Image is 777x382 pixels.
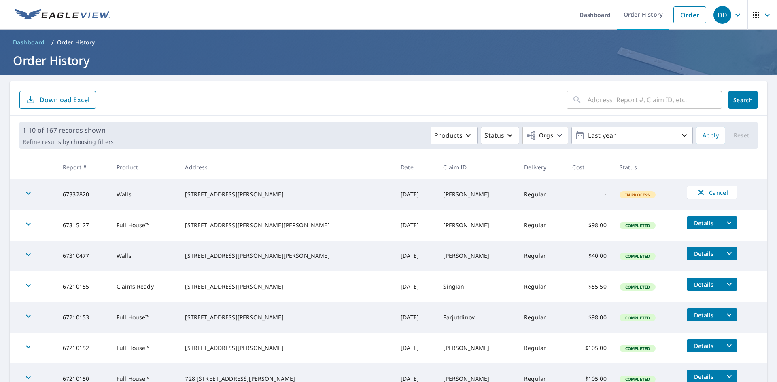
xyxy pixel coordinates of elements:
[522,127,568,144] button: Orgs
[713,6,731,24] div: DD
[56,302,110,333] td: 67210153
[735,96,751,104] span: Search
[23,138,114,146] p: Refine results by choosing filters
[185,252,388,260] div: [STREET_ADDRESS][PERSON_NAME][PERSON_NAME]
[695,188,729,197] span: Cancel
[56,155,110,179] th: Report #
[10,52,767,69] h1: Order History
[620,223,655,228] span: Completed
[566,271,613,302] td: $55.50
[518,241,566,271] td: Regular
[721,339,737,352] button: filesDropdownBtn-67210152
[437,179,518,210] td: [PERSON_NAME]
[185,313,388,321] div: [STREET_ADDRESS][PERSON_NAME]
[566,155,613,179] th: Cost
[687,186,737,199] button: Cancel
[721,216,737,229] button: filesDropdownBtn-67315127
[394,302,437,333] td: [DATE]
[110,302,178,333] td: Full House™
[566,333,613,363] td: $105.00
[588,89,722,111] input: Address, Report #, Claim ID, etc.
[15,9,110,21] img: EV Logo
[721,278,737,291] button: filesDropdownBtn-67210155
[23,125,114,135] p: 1-10 of 167 records shown
[728,91,758,109] button: Search
[566,302,613,333] td: $98.00
[56,333,110,363] td: 67210152
[394,241,437,271] td: [DATE]
[394,155,437,179] th: Date
[56,179,110,210] td: 67332820
[687,308,721,321] button: detailsBtn-67210153
[518,210,566,241] td: Regular
[10,36,48,49] a: Dashboard
[185,221,388,229] div: [STREET_ADDRESS][PERSON_NAME][PERSON_NAME]
[571,127,693,144] button: Last year
[57,38,95,46] p: Order History
[394,271,437,302] td: [DATE]
[178,155,394,179] th: Address
[431,127,478,144] button: Products
[692,311,716,319] span: Details
[437,333,518,363] td: [PERSON_NAME]
[40,95,89,104] p: Download Excel
[620,253,655,259] span: Completed
[613,155,680,179] th: Status
[56,241,110,271] td: 67310477
[437,302,518,333] td: Farjutdinov
[10,36,767,49] nav: breadcrumb
[687,339,721,352] button: detailsBtn-67210152
[185,344,388,352] div: [STREET_ADDRESS][PERSON_NAME]
[110,210,178,241] td: Full House™
[434,131,463,140] p: Products
[110,241,178,271] td: Walls
[620,192,655,198] span: In Process
[566,241,613,271] td: $40.00
[620,376,655,382] span: Completed
[110,179,178,210] td: Walls
[518,179,566,210] td: Regular
[620,284,655,290] span: Completed
[687,247,721,260] button: detailsBtn-67310477
[585,129,679,143] p: Last year
[394,333,437,363] td: [DATE]
[110,155,178,179] th: Product
[110,271,178,302] td: Claims Ready
[185,190,388,198] div: [STREET_ADDRESS][PERSON_NAME]
[394,210,437,241] td: [DATE]
[526,131,553,141] span: Orgs
[696,127,725,144] button: Apply
[692,342,716,350] span: Details
[110,333,178,363] td: Full House™
[673,6,706,23] a: Order
[620,346,655,351] span: Completed
[721,247,737,260] button: filesDropdownBtn-67310477
[692,281,716,288] span: Details
[437,271,518,302] td: Singian
[692,250,716,257] span: Details
[518,333,566,363] td: Regular
[692,373,716,380] span: Details
[518,302,566,333] td: Regular
[185,283,388,291] div: [STREET_ADDRESS][PERSON_NAME]
[13,38,45,46] span: Dashboard
[437,210,518,241] td: [PERSON_NAME]
[437,241,518,271] td: [PERSON_NAME]
[56,271,110,302] td: 67210155
[721,308,737,321] button: filesDropdownBtn-67210153
[19,91,96,109] button: Download Excel
[481,127,519,144] button: Status
[566,179,613,210] td: -
[484,131,504,140] p: Status
[687,278,721,291] button: detailsBtn-67210155
[518,155,566,179] th: Delivery
[394,179,437,210] td: [DATE]
[620,315,655,321] span: Completed
[703,131,719,141] span: Apply
[518,271,566,302] td: Regular
[437,155,518,179] th: Claim ID
[566,210,613,241] td: $98.00
[687,216,721,229] button: detailsBtn-67315127
[51,38,54,47] li: /
[56,210,110,241] td: 67315127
